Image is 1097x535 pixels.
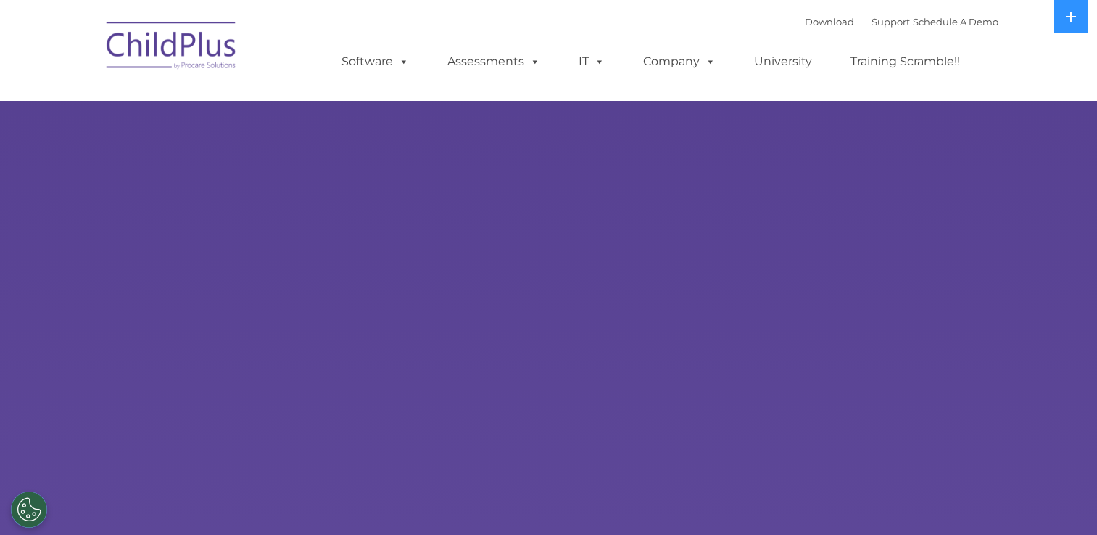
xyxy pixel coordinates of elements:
[740,47,827,76] a: University
[433,47,555,76] a: Assessments
[836,47,974,76] a: Training Scramble!!
[913,16,998,28] a: Schedule A Demo
[99,12,244,84] img: ChildPlus by Procare Solutions
[11,492,47,528] button: Cookies Settings
[805,16,998,28] font: |
[629,47,730,76] a: Company
[805,16,854,28] a: Download
[564,47,619,76] a: IT
[872,16,910,28] a: Support
[327,47,423,76] a: Software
